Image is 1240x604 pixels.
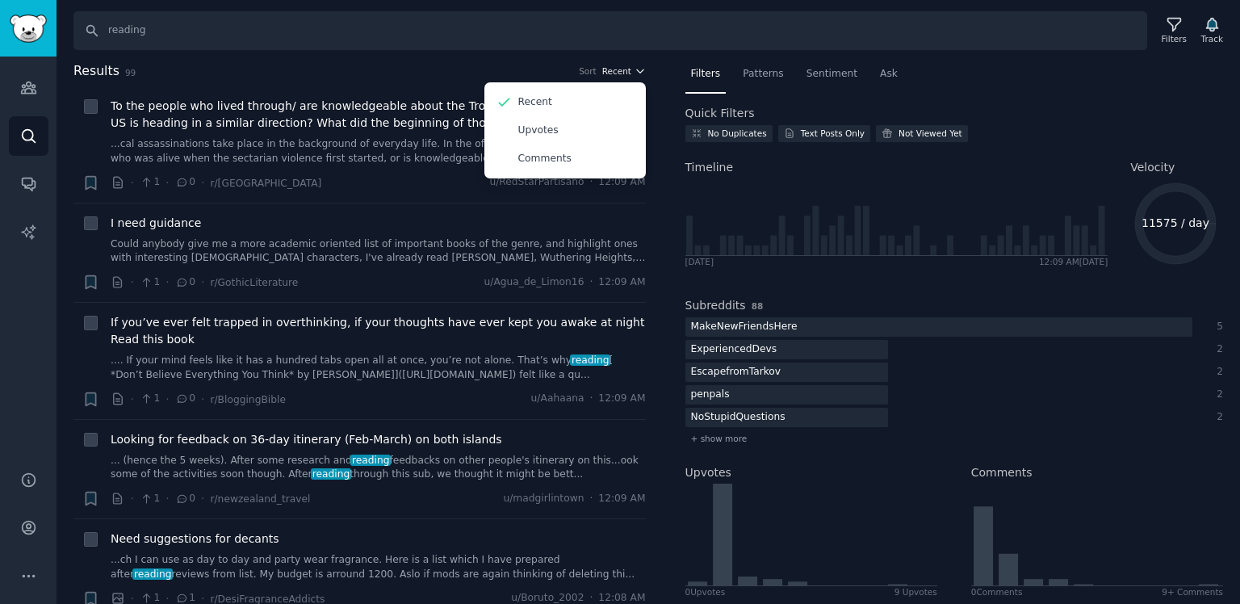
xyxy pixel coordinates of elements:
span: 12:09 AM [598,175,645,190]
span: u/RedStarPartisano [489,175,584,190]
h2: Subreddits [685,297,746,314]
span: 0 [175,175,195,190]
div: Not Viewed Yet [899,128,962,139]
span: 12:09 AM [598,492,645,506]
div: Text Posts Only [801,128,865,139]
a: Could anybody give me a more academic oriented list of important books of the genre, and highligh... [111,237,646,266]
h2: Quick Filters [685,105,755,122]
span: · [201,174,204,191]
span: 0 [175,492,195,506]
a: To the people who lived through/ are knowledgeable about the Troubles, does it look like the US i... [111,98,646,132]
span: Sentiment [806,67,857,82]
span: · [589,175,593,190]
div: MakeNewFriendsHere [685,317,803,338]
div: No Duplicates [708,128,767,139]
span: · [589,392,593,406]
span: · [165,490,169,507]
span: · [131,391,134,408]
div: 12:09 AM [DATE] [1039,256,1108,267]
span: · [165,174,169,191]
div: 9 Upvotes [894,586,937,598]
span: Timeline [685,159,734,176]
button: Track [1196,14,1229,48]
img: GummySearch logo [10,15,47,43]
span: 0 [175,392,195,406]
span: r/BloggingBible [210,394,285,405]
span: Results [73,61,119,82]
a: ... (hence the 5 weeks). After some research andreadingfeedbacks on other people's itinerary on t... [111,454,646,482]
h2: Upvotes [685,464,731,481]
a: If you’ve ever felt trapped in overthinking, if your thoughts have ever kept you awake at night R... [111,314,646,348]
p: Comments [518,152,572,166]
span: reading [132,568,173,580]
div: 0 Upvote s [685,586,726,598]
span: u/Agua_de_Limon16 [484,275,584,290]
span: 1 [140,392,160,406]
span: · [131,490,134,507]
input: Search Keyword [73,11,1147,50]
div: penpals [685,385,735,405]
span: u/Aahaana [531,392,584,406]
p: Recent [518,95,552,110]
a: I need guidance [111,215,201,232]
div: Filters [1162,33,1187,44]
span: · [201,490,204,507]
span: r/[GEOGRAPHIC_DATA] [210,178,321,189]
div: 0 Comment s [971,586,1023,598]
span: · [201,391,204,408]
span: r/GothicLiterature [210,277,298,288]
div: EscapefromTarkov [685,363,787,383]
a: ...ch I can use as day to day and party wear fragrance. Here is a list which I have prepared afte... [111,553,646,581]
span: · [589,275,593,290]
span: 1 [140,275,160,290]
span: + show more [691,433,748,444]
span: 12:09 AM [598,275,645,290]
button: Recent [602,65,646,77]
span: · [165,391,169,408]
div: [DATE] [685,256,714,267]
a: Need suggestions for decants [111,531,279,547]
p: Upvotes [518,124,559,138]
div: Track [1201,33,1223,44]
span: reading [570,354,610,366]
span: u/madgirlintown [503,492,584,506]
span: · [165,274,169,291]
a: .... If your mind feels like it has a hundred tabs open all at once, you’re not alone. That’s why... [111,354,646,382]
a: ...cal assassinations take place in the background of everyday life. In the off chance someone is... [111,137,646,166]
span: 0 [175,275,195,290]
span: Ask [880,67,898,82]
div: 2 [1209,342,1224,357]
div: Sort [579,65,597,77]
span: Velocity [1130,159,1175,176]
div: 9+ Comments [1162,586,1223,598]
text: 11575 / day [1142,216,1209,229]
span: 99 [125,68,136,78]
div: 2 [1209,365,1224,380]
div: 2 [1209,388,1224,402]
div: NoStupidQuestions [685,408,791,428]
span: · [201,274,204,291]
span: 1 [140,492,160,506]
div: ExperiencedDevs [685,340,783,360]
a: Looking for feedback on 36-day itinerary (Feb-March) on both islands [111,431,502,448]
h2: Comments [971,464,1033,481]
span: Patterns [743,67,783,82]
span: reading [350,455,391,466]
span: Recent [602,65,631,77]
span: · [131,174,134,191]
span: 88 [752,301,764,311]
span: · [131,274,134,291]
div: 5 [1209,320,1224,334]
span: Filters [691,67,721,82]
div: 2 [1209,410,1224,425]
span: 12:09 AM [598,392,645,406]
span: 1 [140,175,160,190]
span: reading [311,468,351,480]
span: · [589,492,593,506]
span: r/newzealand_travel [210,493,310,505]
